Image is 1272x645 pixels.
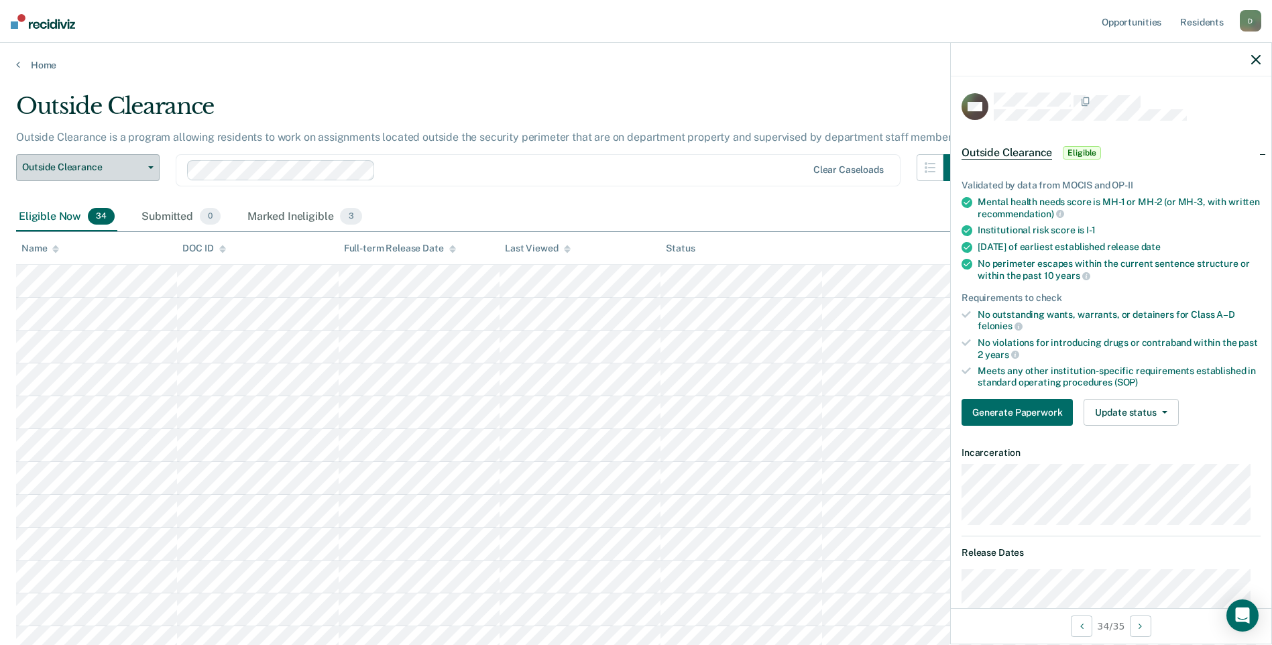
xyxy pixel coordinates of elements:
[1141,241,1161,252] span: date
[962,447,1261,459] dt: Incarceration
[182,243,225,254] div: DOC ID
[978,241,1261,253] div: [DATE] of earliest established release
[1226,599,1259,632] div: Open Intercom Messenger
[962,146,1052,160] span: Outside Clearance
[22,162,143,173] span: Outside Clearance
[139,202,223,232] div: Submitted
[1063,146,1101,160] span: Eligible
[200,208,221,225] span: 0
[962,399,1073,426] button: Generate Paperwork
[505,243,570,254] div: Last Viewed
[962,547,1261,559] dt: Release Dates
[1130,615,1151,637] button: Next Opportunity
[666,243,695,254] div: Status
[16,93,970,131] div: Outside Clearance
[1084,399,1178,426] button: Update status
[978,365,1261,388] div: Meets any other institution-specific requirements established in standard operating procedures
[978,209,1064,219] span: recommendation)
[16,202,117,232] div: Eligible Now
[344,243,456,254] div: Full-term Release Date
[340,208,361,225] span: 3
[1086,225,1096,235] span: I-1
[11,14,75,29] img: Recidiviz
[951,131,1271,174] div: Outside ClearanceEligible
[21,243,59,254] div: Name
[16,59,1256,71] a: Home
[962,180,1261,191] div: Validated by data from MOCIS and OP-II
[1240,10,1261,32] div: D
[1114,377,1138,388] span: (SOP)
[978,258,1261,281] div: No perimeter escapes within the current sentence structure or within the past 10
[951,608,1271,644] div: 34 / 35
[978,309,1261,332] div: No outstanding wants, warrants, or detainers for Class A–D
[978,337,1261,360] div: No violations for introducing drugs or contraband within the past 2
[978,225,1261,236] div: Institutional risk score is
[1071,615,1092,637] button: Previous Opportunity
[978,320,1023,331] span: felonies
[985,349,1019,360] span: years
[245,202,365,232] div: Marked Ineligible
[978,196,1261,219] div: Mental health needs score is MH-1 or MH-2 (or MH-3, with written
[962,292,1261,304] div: Requirements to check
[88,208,115,225] span: 34
[16,131,960,143] p: Outside Clearance is a program allowing residents to work on assignments located outside the secu...
[813,164,884,176] div: Clear caseloads
[1055,270,1090,281] span: years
